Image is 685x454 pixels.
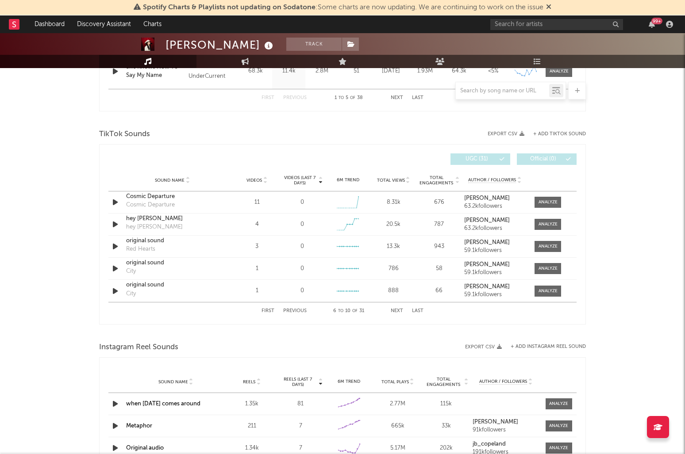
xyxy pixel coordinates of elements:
button: Last [412,309,423,313]
span: Reels [243,379,255,385]
div: Cosmic Departure [126,201,175,210]
div: 20.5k [373,220,414,229]
div: 786 [373,264,414,273]
a: when [DATE] comes around [126,401,200,407]
a: original sound [126,281,219,290]
div: 1 [236,286,277,295]
a: Charts [137,15,168,33]
a: [PERSON_NAME] [464,262,526,268]
div: [PERSON_NAME] [165,38,275,52]
div: 943 [419,242,460,251]
span: Author / Followers [479,379,527,385]
span: Instagram Reel Sounds [99,342,178,353]
input: Search by song name or URL [456,88,549,95]
div: 6M Trend [327,378,371,385]
a: jb_copeland [473,441,539,447]
div: City [126,290,136,298]
span: Total Plays [381,379,409,385]
div: 66 [419,286,460,295]
span: Total Engagements [424,377,463,387]
div: 676 [419,198,460,207]
a: She Knows How To Say My Name [126,63,184,80]
div: Red Hearts [126,245,155,254]
div: 6 10 31 [324,306,373,317]
a: Dashboard [28,15,71,33]
div: 13.3k [373,242,414,251]
a: hey [PERSON_NAME] [126,214,219,223]
button: Export CSV [488,131,524,137]
div: hey [PERSON_NAME] [126,223,183,232]
div: 211 [230,422,274,431]
div: 59.1k followers [464,270,526,276]
strong: jb_copeland [473,441,506,447]
div: 7 [278,444,323,453]
button: + Add TikTok Sound [524,132,586,137]
div: 51 [341,67,372,76]
div: 58 [419,264,460,273]
div: 11 [236,198,277,207]
div: 0 [300,198,304,207]
span: Total Views [377,178,405,183]
div: 81 [278,400,323,408]
span: Dismiss [546,4,551,11]
div: 1 [236,264,277,273]
button: 99+ [649,21,655,28]
a: [PERSON_NAME] [464,217,526,224]
button: Track [286,38,342,51]
div: 2.8M [308,67,336,76]
span: TikTok Sounds [99,129,150,140]
button: Previous [283,309,307,313]
a: [PERSON_NAME] [464,195,526,202]
div: 2024 UnderCurrent [189,61,237,82]
a: Metaphor [126,423,152,429]
span: Sound Name [155,178,185,183]
button: UGC(31) [450,153,510,165]
a: Discovery Assistant [71,15,137,33]
strong: [PERSON_NAME] [473,419,518,425]
div: <5% [478,67,508,76]
div: 1.34k [230,444,274,453]
span: Author / Followers [468,177,516,183]
a: original sound [126,237,219,245]
div: [DATE] [376,67,406,76]
strong: [PERSON_NAME] [464,262,510,267]
button: Next [391,309,403,313]
span: of [350,96,355,100]
button: First [262,309,274,313]
strong: [PERSON_NAME] [464,284,510,290]
div: 1.35k [230,400,274,408]
a: Cosmic Departure [126,192,219,201]
div: 59.1k followers [464,248,526,254]
span: : Some charts are now updating. We are continuing to work on the issue [143,4,543,11]
button: + Add Instagram Reel Sound [511,344,586,349]
strong: [PERSON_NAME] [464,240,510,245]
span: to [339,96,344,100]
div: 0 [300,242,304,251]
div: 5.17M [376,444,420,453]
div: 202k [424,444,469,453]
div: 665k [376,422,420,431]
a: original sound [126,259,219,267]
button: + Add TikTok Sound [533,132,586,137]
div: 68.3k [241,67,270,76]
div: 91k followers [473,427,539,433]
span: Total Engagements [419,175,454,186]
div: 787 [419,220,460,229]
div: 0 [300,286,304,295]
div: City [126,267,136,276]
button: Export CSV [465,344,502,350]
div: 6M Trend [327,177,369,183]
span: Official ( 0 ) [523,156,563,162]
div: 115k [424,400,469,408]
div: 888 [373,286,414,295]
div: 2.77M [376,400,420,408]
div: 3 [236,242,277,251]
strong: [PERSON_NAME] [464,195,510,201]
strong: [PERSON_NAME] [464,217,510,223]
div: 4 [236,220,277,229]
